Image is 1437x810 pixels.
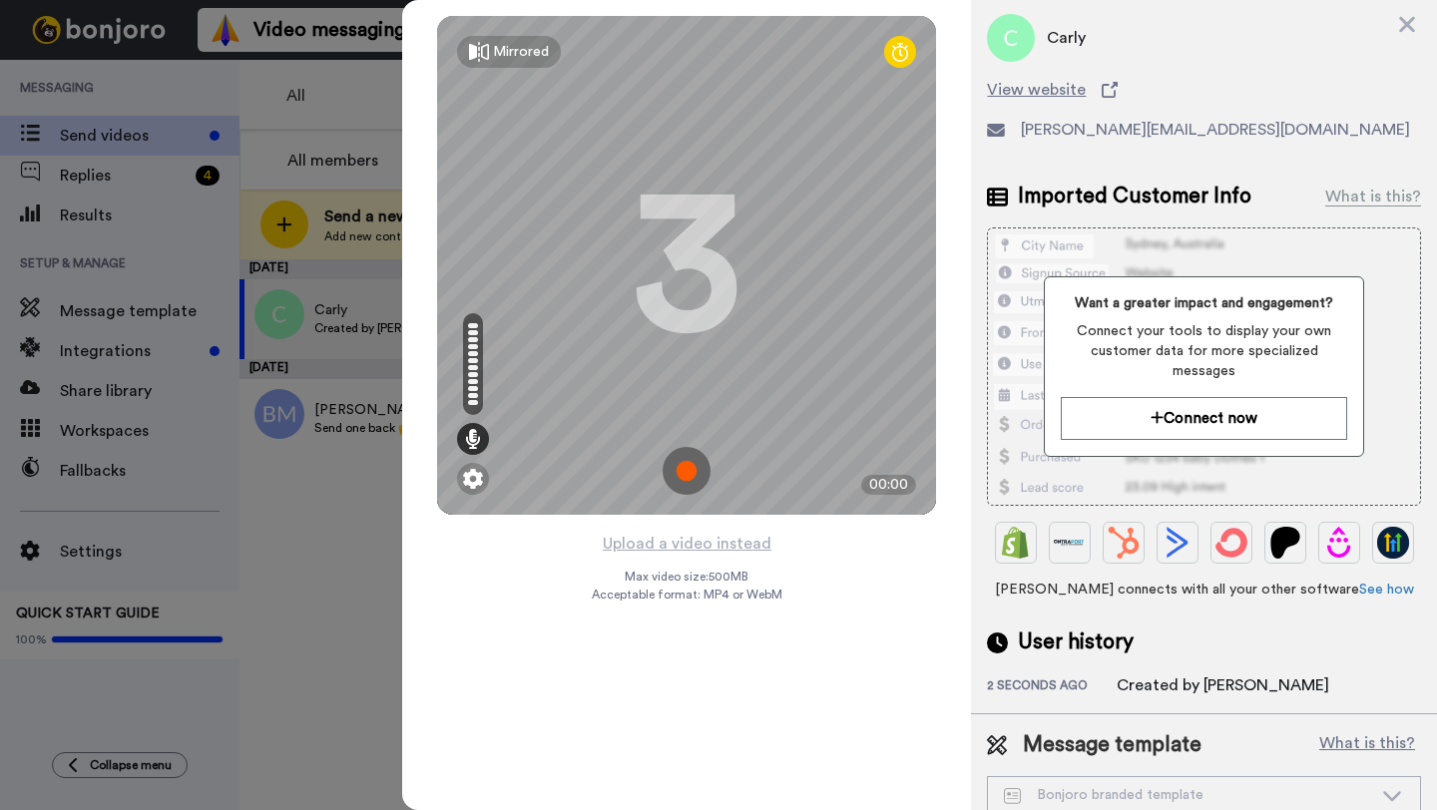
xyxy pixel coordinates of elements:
div: 3 [632,191,741,340]
button: Upload a video instead [597,531,777,557]
p: Hi [PERSON_NAME], We hope you and your customers have been having a great time with [PERSON_NAME]... [87,55,302,75]
p: Message from Amy, sent 7w ago [87,75,302,93]
div: 2 seconds ago [987,677,1117,697]
img: Hubspot [1108,527,1140,559]
div: Bonjoro branded template [1004,785,1372,805]
span: User history [1018,627,1134,657]
img: GoHighLevel [1377,527,1409,559]
div: Created by [PERSON_NAME] [1117,673,1329,697]
img: Patreon [1269,527,1301,559]
div: What is this? [1325,185,1421,208]
img: Ontraport [1054,527,1086,559]
span: Message template [1023,730,1201,760]
a: See how [1359,583,1414,597]
img: ActiveCampaign [1162,527,1194,559]
img: Drip [1323,527,1355,559]
img: Message-temps.svg [1004,788,1021,804]
div: message notification from Amy, 7w ago. Hi Kachina, We hope you and your customers have been havin... [30,40,369,108]
button: Connect now [1061,397,1346,440]
span: Imported Customer Info [1018,182,1251,211]
span: Acceptable format: MP4 or WebM [592,587,782,603]
button: What is this? [1313,730,1421,760]
span: [PERSON_NAME] connects with all your other software [987,580,1421,600]
div: 00:00 [861,475,916,495]
span: Max video size: 500 MB [625,569,748,585]
img: Profile image for Amy [45,58,77,90]
span: [PERSON_NAME][EMAIL_ADDRESS][DOMAIN_NAME] [1021,118,1410,142]
img: ConvertKit [1215,527,1247,559]
img: Shopify [1000,527,1032,559]
img: ic_gear.svg [463,469,483,489]
span: Connect your tools to display your own customer data for more specialized messages [1061,321,1346,381]
span: Want a greater impact and engagement? [1061,293,1346,313]
img: ic_record_start.svg [663,447,711,495]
